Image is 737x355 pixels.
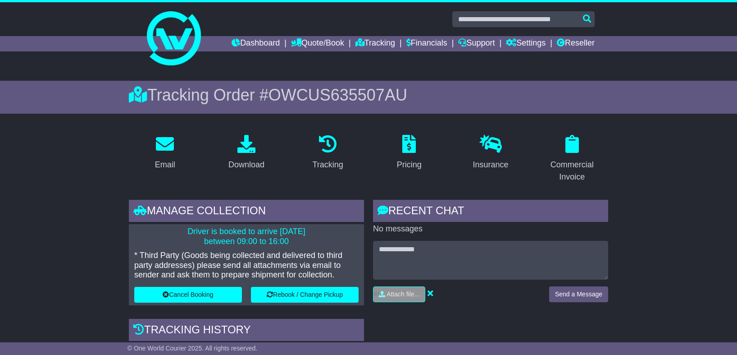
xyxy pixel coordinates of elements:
[355,36,395,51] a: Tracking
[291,36,344,51] a: Quote/Book
[373,224,608,234] p: No messages
[406,36,447,51] a: Financials
[223,132,270,174] a: Download
[536,132,608,186] a: Commercial Invoice
[228,159,264,171] div: Download
[307,132,349,174] a: Tracking
[127,345,258,352] span: © One World Courier 2025. All rights reserved.
[557,36,595,51] a: Reseller
[268,86,407,104] span: OWCUS635507AU
[313,159,343,171] div: Tracking
[373,200,608,224] div: RECENT CHAT
[129,319,364,343] div: Tracking history
[467,132,514,174] a: Insurance
[549,286,608,302] button: Send a Message
[129,200,364,224] div: Manage collection
[134,287,242,303] button: Cancel Booking
[541,159,602,183] div: Commercial Invoice
[155,159,175,171] div: Email
[251,287,359,303] button: Rebook / Change Pickup
[473,159,508,171] div: Insurance
[506,36,546,51] a: Settings
[134,251,359,280] p: * Third Party (Goods being collected and delivered to third party addresses) please send all atta...
[397,159,422,171] div: Pricing
[129,85,608,105] div: Tracking Order #
[391,132,428,174] a: Pricing
[232,36,280,51] a: Dashboard
[134,227,359,246] p: Driver is booked to arrive [DATE] between 09:00 to 16:00
[458,36,495,51] a: Support
[149,132,181,174] a: Email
